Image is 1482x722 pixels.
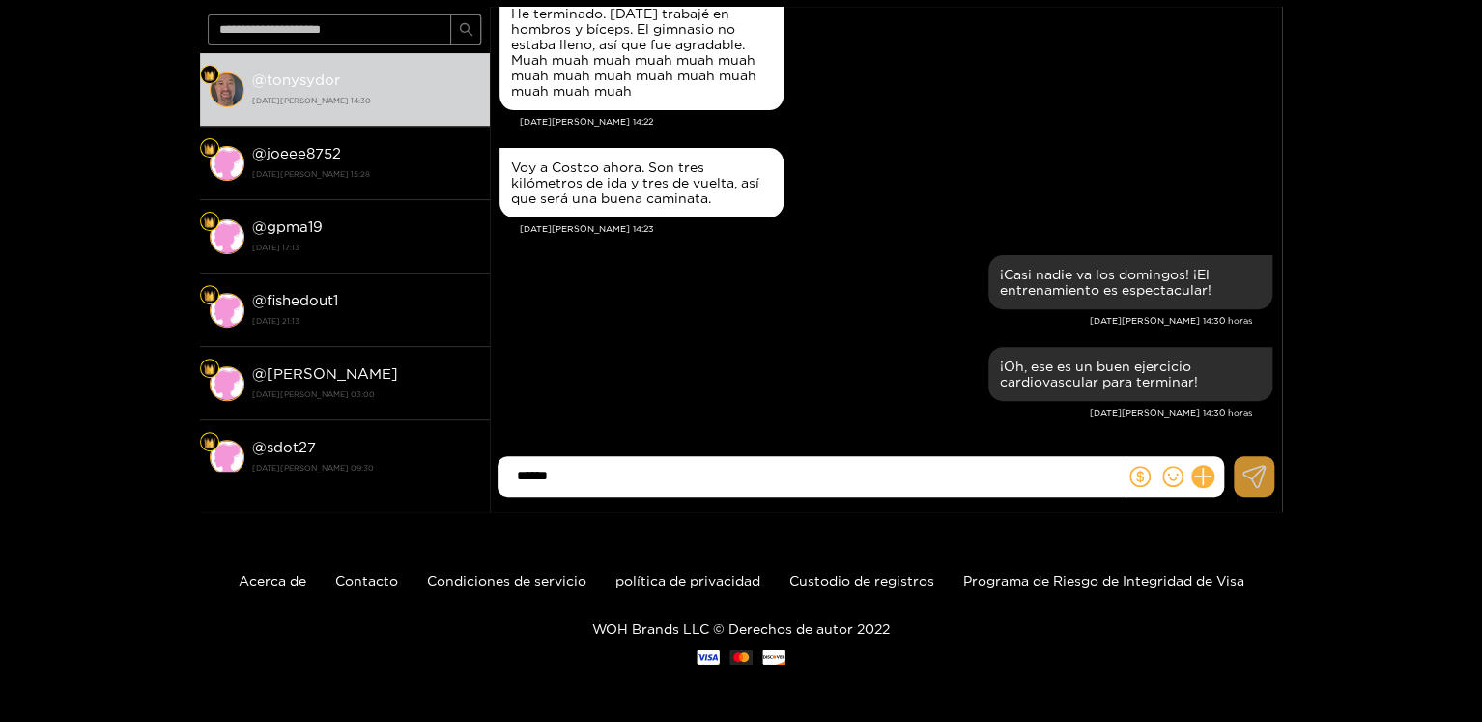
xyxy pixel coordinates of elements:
font: sdot27 [267,439,316,455]
font: [DATE][PERSON_NAME] 14:30 [252,97,371,104]
span: buscar [459,22,473,39]
font: He terminado. [DATE] trabajé en hombros y bíceps. El gimnasio no estaba lleno, así que fue agrada... [511,6,756,98]
font: joeee8752 [267,145,341,161]
font: [DATE][PERSON_NAME] 14:30 horas [1090,316,1252,326]
font: ¡Oh, ese es un buen ejercicio cardiovascular para terminar! [1000,359,1198,389]
font: @tonysydor [252,72,340,88]
img: Nivel de ventilador [204,217,215,228]
img: conversación [210,293,244,328]
font: gpma19 [267,218,323,235]
img: Nivel de ventilador [204,437,215,448]
button: dólar [1126,462,1154,491]
a: Condiciones de servicio [427,573,586,588]
font: [DATE][PERSON_NAME] 15:28 [252,170,370,178]
font: @ [252,218,267,235]
font: [DATE][PERSON_NAME] 14:22 [520,117,653,127]
a: Contacto [335,573,398,588]
span: dólar [1129,466,1151,487]
img: Nivel de ventilador [204,143,215,155]
button: buscar [450,14,481,45]
a: Programa de Riesgo de Integridad de Visa [963,573,1244,588]
font: @ [252,292,267,308]
font: ¡Casi nadie va los domingos! ¡El entrenamiento es espectacular! [1000,267,1211,297]
font: [DATE][PERSON_NAME] 09:30 [252,464,374,472]
font: [DATE] 21:13 [252,317,299,325]
font: WOH Brands LLC © Derechos de autor 2022 [592,621,890,636]
img: Nivel de ventilador [204,70,215,81]
font: [DATE][PERSON_NAME] 03:00 [252,390,375,398]
font: @ [252,439,267,455]
img: conversación [210,146,244,181]
img: Nivel de ventilador [204,363,215,375]
a: Acerca de [239,573,306,588]
font: [DATE][PERSON_NAME] 14:30 horas [1090,408,1252,418]
img: conversación [210,366,244,401]
div: 17 de agosto, 14:23 [499,148,784,217]
img: Nivel de ventilador [204,290,215,302]
font: fishedout1 [267,292,338,308]
a: Custodio de registros [789,573,934,588]
a: política de privacidad [615,573,760,588]
font: [DATE] 17:13 [252,244,299,251]
font: Voy a Costco ahora. Son tres kilómetros de ida y tres de vuelta, así que será una buena caminata. [511,159,759,205]
img: conversación [210,440,244,475]
div: 17 de agosto, 14:30 horas [988,347,1272,401]
font: [DATE][PERSON_NAME] 14:23 [520,224,654,234]
div: 17 de agosto, 14:30 horas [988,255,1272,309]
span: sonrisa [1162,466,1183,487]
font: @ [252,145,267,161]
img: conversación [210,72,244,107]
font: @[PERSON_NAME] [252,365,398,382]
img: conversación [210,219,244,254]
